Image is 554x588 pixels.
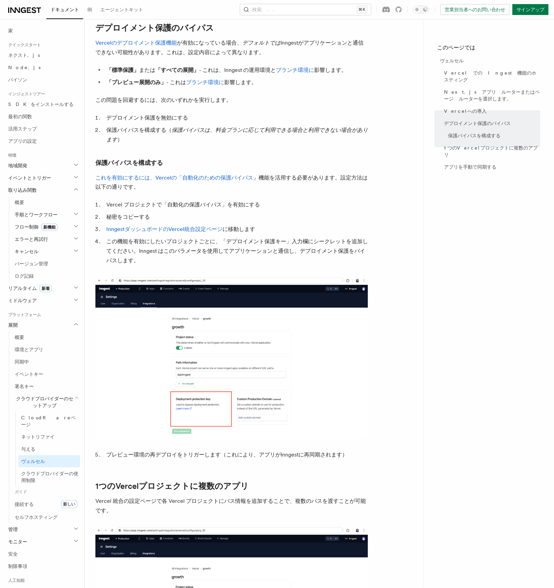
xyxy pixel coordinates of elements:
button: 管理 [5,523,80,536]
font: 取り込み関数 [8,187,37,193]
font: Vercel での Ingest 機能のホスティング [444,70,536,82]
a: 最初の関数 [5,110,80,123]
font: 新しい [63,502,75,507]
a: Next.js アプリ ルーターまたはページ ルーターを選択します。 [441,86,540,105]
font: 「標準保護」 [106,67,139,73]
font: SDKをインストールする [8,102,74,107]
font: プレビュー環境の再デプロイをトリガーします（これにより、アプリがInngestに再同期されます） [106,452,348,458]
font: Node.js [8,65,41,70]
font: クラウドプロバイダーの使用制限 [21,471,78,483]
font: - これは [166,79,186,86]
font: 検索... [252,7,278,12]
font: 制限事項 [8,563,27,569]
font: Next.js アプリ ルーターまたはページ ルーターを選択します。 [444,89,540,102]
font: アプリを手動で同期する [444,164,496,170]
font: ヴェルセル [440,58,464,63]
button: キャンセル [12,245,80,258]
font: Inngestがアプリケーションと通信できない可能性があります。これは、設定内容によって異なります。 [95,40,364,56]
a: アプリの設定 [5,135,80,147]
font: Vercel プロジェクトで「自動化の保護バイパス」を有効にする [106,202,260,208]
button: フロー制御新機能 [12,221,80,233]
font: Vercelのデプロイメント保護機能 [95,40,177,46]
font: ネットリファイ [21,434,55,439]
font: に移動します [222,226,255,233]
font: ドキュメント [50,7,79,12]
font: ヴェルセル [21,459,45,464]
font: 1つのVercelプロジェクトに複数のアプリ [444,145,538,157]
button: ミドルウェア [5,294,80,307]
font: インジェストツアー [8,92,45,96]
a: 営業担当者へのお問い合わせ [441,4,510,15]
a: 制限事項 [5,560,80,572]
a: サインアップ [512,4,549,15]
font: バージョン管理 [15,261,48,266]
font: 管理 [8,527,18,532]
button: クラウドプロバイダーのセットアップ [12,392,80,412]
font: エージェントキット [100,7,143,12]
a: 保護バイパスを構成する [95,158,163,168]
a: 保護バイパスを構成する [445,129,540,142]
a: ネクスト.js [5,49,80,61]
button: イベントとトリガー [5,172,80,184]
a: 概要 [12,331,80,343]
font: ログ記録 [15,273,34,279]
button: 検索...⌘K [240,4,371,15]
a: デプロイメント保護のバイパス [441,117,540,129]
a: バージョン管理 [12,258,80,270]
div: 取り込み関数 [5,196,80,282]
font: サインアップ [517,7,544,12]
a: 活用ステップ [5,123,80,135]
font: 「プレビュー展開のみ」 [106,79,166,86]
font: 署名キー [15,384,34,389]
font: デフォルトでは [242,40,280,46]
img: Vercel 保護バイパス シークレットが Inngest ダッシュボードに追加されました [95,277,368,439]
font: 」機能を活用する必要があります [253,174,335,181]
font: デプロイメント保護のバイパス [95,23,214,33]
font: プラットフォーム [8,312,41,317]
font: デプロイメント保護のバイパス [444,121,511,126]
a: 家 [5,25,80,37]
font: ネクスト.js [8,52,40,58]
font: 地域開発 [8,163,27,168]
a: クラウドプロバイダーの使用制限 [18,467,80,486]
font: キャンセル [15,249,39,254]
font: InngestダッシュボードのVercel統合設定ページ [106,226,222,233]
a: ネットリファイ [18,431,80,443]
a: 1つのVercelプロジェクトに複数のアプリ [95,482,249,491]
font: 概要 [15,335,24,340]
font: デプロイメント保護を無効にする [106,114,188,121]
a: ログ記録 [12,270,80,282]
font: 保護バイパスを構成する [448,133,501,138]
font: 1つのVercelプロジェクトに複数のアプリ [95,481,249,491]
a: 1つのVercelプロジェクトに複数のアプリ [441,142,540,161]
font: 保護バイパスは、料金プランに応じて利用できる場合と利用できない場合があります [106,127,368,143]
a: 与える [18,443,80,455]
font: 同期中 [15,359,29,365]
font: エラーと再試行 [15,236,48,242]
a: 例 [83,2,96,18]
font: 保護バイパスを構成する（ [106,127,172,133]
font: 例 [87,7,92,12]
a: エージェントキット [96,2,147,18]
font: フロー制御 [15,224,39,230]
font: モニター [8,539,27,544]
font: ） [117,136,123,143]
button: 取り込み関数 [5,184,80,196]
font: 新着 [42,286,50,291]
a: Cloudflareページ [18,412,80,431]
button: リアルタイム新着 [5,282,80,294]
a: 同期中 [12,356,80,368]
font: 活用ステップ [8,126,37,131]
font: ブランチ環境に [186,79,224,86]
font: 家 [8,28,13,33]
font: 影響します。 [314,67,347,73]
font: イベントキー [15,371,43,377]
font: 接続する [15,501,34,507]
a: 概要 [12,196,80,208]
a: ブランチ環境に [276,67,314,73]
font: 「すべての展開」 [155,67,199,73]
font: クイックスタート [8,43,41,47]
a: ドキュメント [46,2,83,19]
font: クラウドプロバイダーのセットアップ [16,396,73,408]
font: Vercel 統合の設定ページで各 Vercel プロジェクトにパス情報を追加することで、複数のパスを渡すことが可能です。 [95,498,366,514]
